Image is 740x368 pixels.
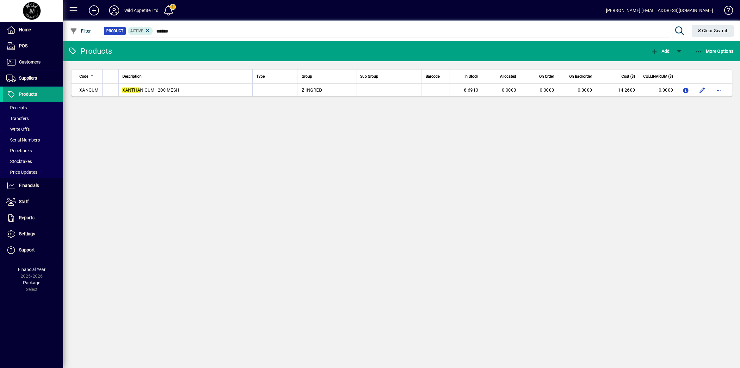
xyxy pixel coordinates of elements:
div: [PERSON_NAME] [EMAIL_ADDRESS][DOMAIN_NAME] [606,5,713,15]
a: Serial Numbers [3,135,63,145]
a: Home [3,22,63,38]
span: 0.0000 [502,87,516,93]
span: Type [256,73,265,80]
a: Settings [3,226,63,242]
span: On Backorder [569,73,592,80]
span: 0.0000 [540,87,554,93]
div: Barcode [426,73,445,80]
span: Support [19,247,35,252]
a: POS [3,38,63,54]
div: In Stock [453,73,484,80]
mat-chip: Activation Status: Active [128,27,153,35]
span: Z-INGRED [302,87,322,93]
div: Allocated [491,73,522,80]
button: Profile [104,5,124,16]
span: Code [79,73,88,80]
div: Group [302,73,352,80]
div: On Backorder [567,73,598,80]
span: Products [19,92,37,97]
a: Reports [3,210,63,226]
button: Filter [68,25,93,37]
span: Price Updates [6,170,37,175]
span: Stocktakes [6,159,32,164]
span: Allocated [500,73,516,80]
button: Clear [692,25,734,37]
div: Type [256,73,294,80]
a: Financials [3,178,63,194]
td: 0.0000 [639,84,677,96]
div: Code [79,73,99,80]
span: Reports [19,215,34,220]
span: Receipts [6,105,27,110]
button: More options [714,85,724,95]
a: Customers [3,54,63,70]
td: 14.2600 [601,84,639,96]
span: Group [302,73,312,80]
button: Add [649,45,671,57]
span: On Order [539,73,554,80]
a: Suppliers [3,70,63,86]
span: 0.0000 [578,87,592,93]
div: On Order [529,73,560,80]
span: Add [651,49,669,54]
span: Pricebooks [6,148,32,153]
a: Price Updates [3,167,63,178]
span: Clear Search [697,28,729,33]
a: Staff [3,194,63,210]
button: Edit [697,85,707,95]
span: Active [130,29,143,33]
div: Sub Group [360,73,418,80]
span: CULLINARIUM ($) [643,73,673,80]
span: Barcode [426,73,440,80]
span: -8.6910 [462,87,478,93]
a: Pricebooks [3,145,63,156]
span: More Options [695,49,734,54]
span: Settings [19,231,35,236]
button: More Options [694,45,735,57]
span: Sub Group [360,73,378,80]
div: Products [68,46,112,56]
a: Transfers [3,113,63,124]
span: Customers [19,59,40,64]
a: Knowledge Base [719,1,732,22]
span: Write Offs [6,127,30,132]
div: Wild Appetite Ltd [124,5,158,15]
a: Receipts [3,102,63,113]
span: Serial Numbers [6,137,40,142]
span: Financials [19,183,39,188]
span: Transfers [6,116,29,121]
span: Financial Year [18,267,46,272]
span: Cost ($) [621,73,635,80]
a: Stocktakes [3,156,63,167]
span: Description [122,73,142,80]
span: Suppliers [19,75,37,81]
span: XANGUM [79,87,99,93]
span: Home [19,27,31,32]
span: N GUM - 200 MESH [122,87,179,93]
span: Staff [19,199,29,204]
span: Package [23,280,40,285]
button: Add [84,5,104,16]
span: POS [19,43,28,48]
span: In Stock [465,73,478,80]
a: Support [3,242,63,258]
div: Description [122,73,249,80]
em: XANTHA [122,87,140,93]
span: Filter [70,28,91,33]
span: Product [106,28,123,34]
a: Write Offs [3,124,63,135]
